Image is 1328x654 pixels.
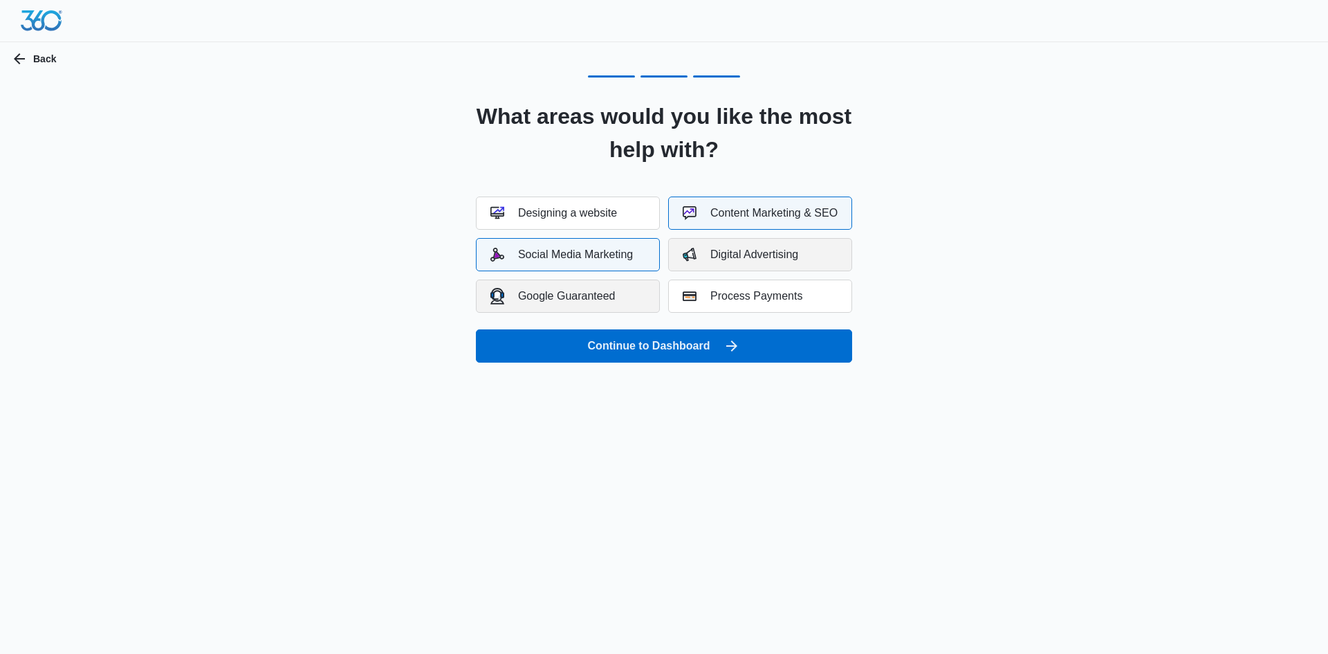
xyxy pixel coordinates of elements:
[490,248,633,262] div: Social Media Marketing
[668,238,852,271] button: Digital Advertising
[490,288,616,304] div: Google Guaranteed
[668,197,852,230] button: Content Marketing & SEO
[476,329,852,363] button: Continue to Dashboard
[668,280,852,313] button: Process Payments
[476,197,660,230] button: Designing a website
[476,238,660,271] button: Social Media Marketing
[683,289,802,303] div: Process Payments
[683,206,838,220] div: Content Marketing & SEO
[683,248,798,262] div: Digital Advertising
[490,206,617,220] div: Designing a website
[476,280,660,313] button: Google Guaranteed
[459,100,869,166] h2: What areas would you like the most help with?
